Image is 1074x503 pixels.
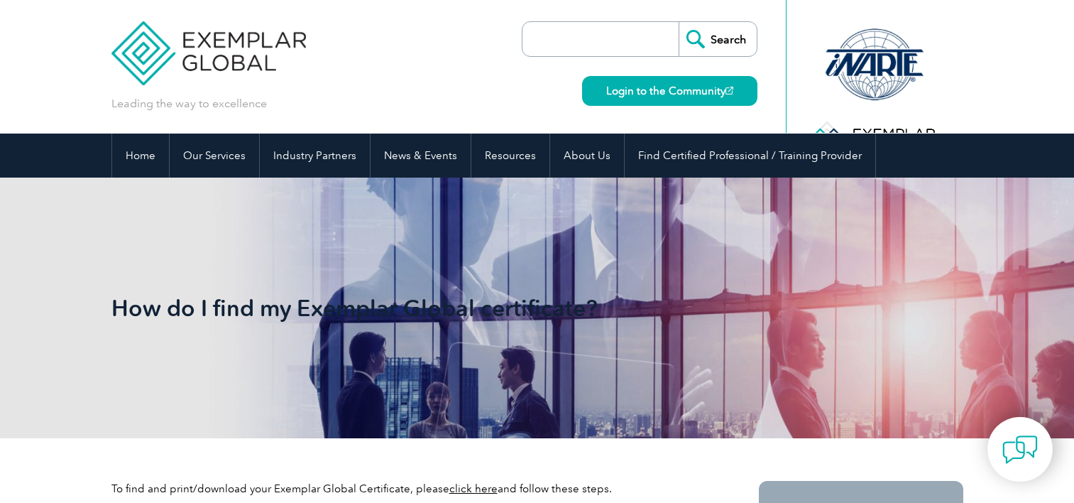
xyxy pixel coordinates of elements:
[725,87,733,94] img: open_square.png
[1002,432,1038,467] img: contact-chat.png
[449,482,498,495] a: click here
[582,76,757,106] a: Login to the Community
[111,294,657,322] h1: How do I find my Exemplar Global certificate?
[550,134,624,178] a: About Us
[260,134,370,178] a: Industry Partners
[371,134,471,178] a: News & Events
[111,481,708,497] p: To find and print/download your Exemplar Global Certificate, please and follow these steps.
[625,134,875,178] a: Find Certified Professional / Training Provider
[679,22,757,56] input: Search
[112,134,169,178] a: Home
[170,134,259,178] a: Our Services
[111,96,267,112] p: Leading the way to excellence
[471,134,549,178] a: Resources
